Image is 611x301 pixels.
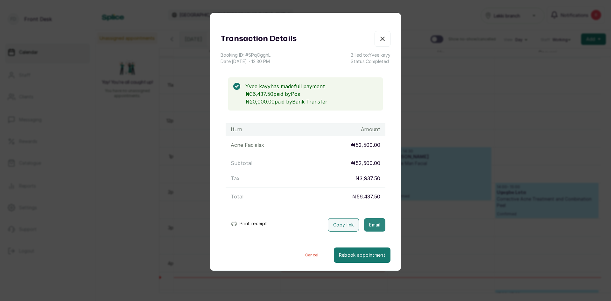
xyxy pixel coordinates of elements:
[290,247,334,263] button: Cancel
[221,33,297,45] h1: Transaction Details
[334,247,390,263] button: Rebook appointment
[361,126,380,133] h1: Amount
[351,52,390,58] p: Billed to: Yvee kayy
[328,218,359,232] button: Copy link
[351,58,390,65] p: Status: Completed
[351,141,380,149] p: ₦52,500.00
[221,52,270,58] p: Booking ID: # SPqCgghL
[231,193,243,200] p: Total
[351,159,380,167] p: ₦52,500.00
[245,98,378,105] p: ₦20,000.00 paid by Bank Transfer
[231,175,240,182] p: Tax
[352,193,380,200] p: ₦56,437.50
[226,217,272,230] button: Print receipt
[231,159,252,167] p: Subtotal
[231,126,242,133] h1: Item
[231,141,264,149] p: Acne Facials x
[364,218,385,232] button: Email
[355,175,380,182] p: ₦3,937.50
[221,58,270,65] p: Date: [DATE] ・ 12:30 PM
[245,82,378,90] p: Yvee kayy has made full payment
[245,90,378,98] p: ₦36,437.50 paid by Pos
